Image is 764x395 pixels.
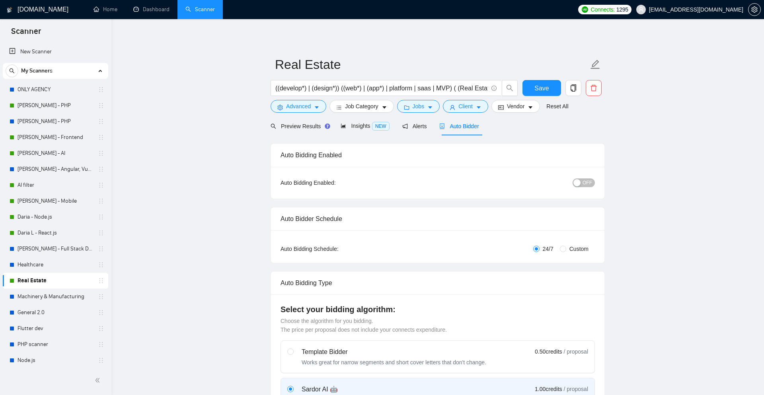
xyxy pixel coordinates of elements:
[281,144,595,166] div: Auto Bidding Enabled
[439,123,445,129] span: robot
[281,304,595,315] h4: Select your bidding algorithm:
[94,6,117,13] a: homeHome
[534,83,549,93] span: Save
[443,100,488,113] button: userClientcaret-down
[18,209,93,225] a: Daria - Node.js
[402,123,427,129] span: Alerts
[564,348,588,356] span: / proposal
[18,257,93,273] a: Healthcare
[18,352,93,368] a: Node.js
[404,104,409,110] span: folder
[302,385,426,394] div: Sardor AI 🤖
[98,102,104,109] span: holder
[5,25,47,42] span: Scanner
[748,3,761,16] button: setting
[498,104,504,110] span: idcard
[98,118,104,125] span: holder
[324,123,331,130] div: Tooltip anchor
[281,318,447,333] span: Choose the algorithm for you bidding. The price per proposal does not include your connects expen...
[98,198,104,204] span: holder
[21,63,53,79] span: My Scanners
[98,150,104,156] span: holder
[6,68,18,74] span: search
[18,193,93,209] a: [PERSON_NAME] - Mobile
[98,357,104,364] span: holder
[397,100,440,113] button: folderJobscaret-down
[7,4,12,16] img: logo
[476,104,481,110] span: caret-down
[18,145,93,161] a: [PERSON_NAME] - AI
[458,102,473,111] span: Client
[336,104,342,110] span: bars
[185,6,215,13] a: searchScanner
[275,55,589,74] input: Scanner name...
[535,347,562,356] span: 0.50 credits
[98,166,104,172] span: holder
[98,134,104,141] span: holder
[566,84,581,92] span: copy
[616,5,628,14] span: 1295
[18,241,93,257] a: [PERSON_NAME] - Full Stack Developer
[98,293,104,300] span: holder
[566,244,592,253] span: Custom
[413,102,425,111] span: Jobs
[281,244,385,253] div: Auto Bidding Schedule:
[427,104,433,110] span: caret-down
[586,80,602,96] button: delete
[98,214,104,220] span: holder
[502,80,518,96] button: search
[95,376,103,384] span: double-left
[18,161,93,177] a: [PERSON_NAME] - Angular, Vue.js
[98,341,104,348] span: holder
[439,123,479,129] span: Auto Bidder
[18,305,93,321] a: General 2.0
[564,385,588,393] span: / proposal
[590,59,600,70] span: edit
[546,102,568,111] a: Reset All
[275,83,488,93] input: Search Freelance Jobs...
[565,80,581,96] button: copy
[18,129,93,145] a: [PERSON_NAME] - Frontend
[341,123,346,129] span: area-chart
[748,6,760,13] span: setting
[535,385,562,393] span: 1.00 credits
[18,321,93,336] a: Flutter dev
[329,100,394,113] button: barsJob Categorycaret-down
[18,336,93,352] a: PHP scanner
[18,273,93,289] a: Real Estate
[98,278,104,284] span: holder
[281,178,385,187] div: Auto Bidding Enabled:
[583,178,592,187] span: OFF
[382,104,387,110] span: caret-down
[18,289,93,305] a: Machinery & Manufacturing
[271,123,276,129] span: search
[502,84,517,92] span: search
[450,104,455,110] span: user
[638,7,644,12] span: user
[98,86,104,93] span: holder
[491,100,540,113] button: idcardVendorcaret-down
[18,82,93,98] a: ONLY AGENCY
[98,325,104,332] span: holder
[277,104,283,110] span: setting
[491,86,497,91] span: info-circle
[281,272,595,294] div: Auto Bidding Type
[507,102,524,111] span: Vendor
[748,6,761,13] a: setting
[341,123,389,129] span: Insights
[98,262,104,268] span: holder
[3,44,108,60] li: New Scanner
[586,84,601,92] span: delete
[402,123,408,129] span: notification
[98,309,104,316] span: holder
[522,80,561,96] button: Save
[6,65,18,77] button: search
[302,358,486,366] div: Works great for narrow segments and short cover letters that don't change.
[133,6,170,13] a: dashboardDashboard
[591,5,614,14] span: Connects:
[18,98,93,113] a: [PERSON_NAME] - PHP
[271,123,328,129] span: Preview Results
[9,44,102,60] a: New Scanner
[528,104,533,110] span: caret-down
[582,6,588,13] img: upwork-logo.png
